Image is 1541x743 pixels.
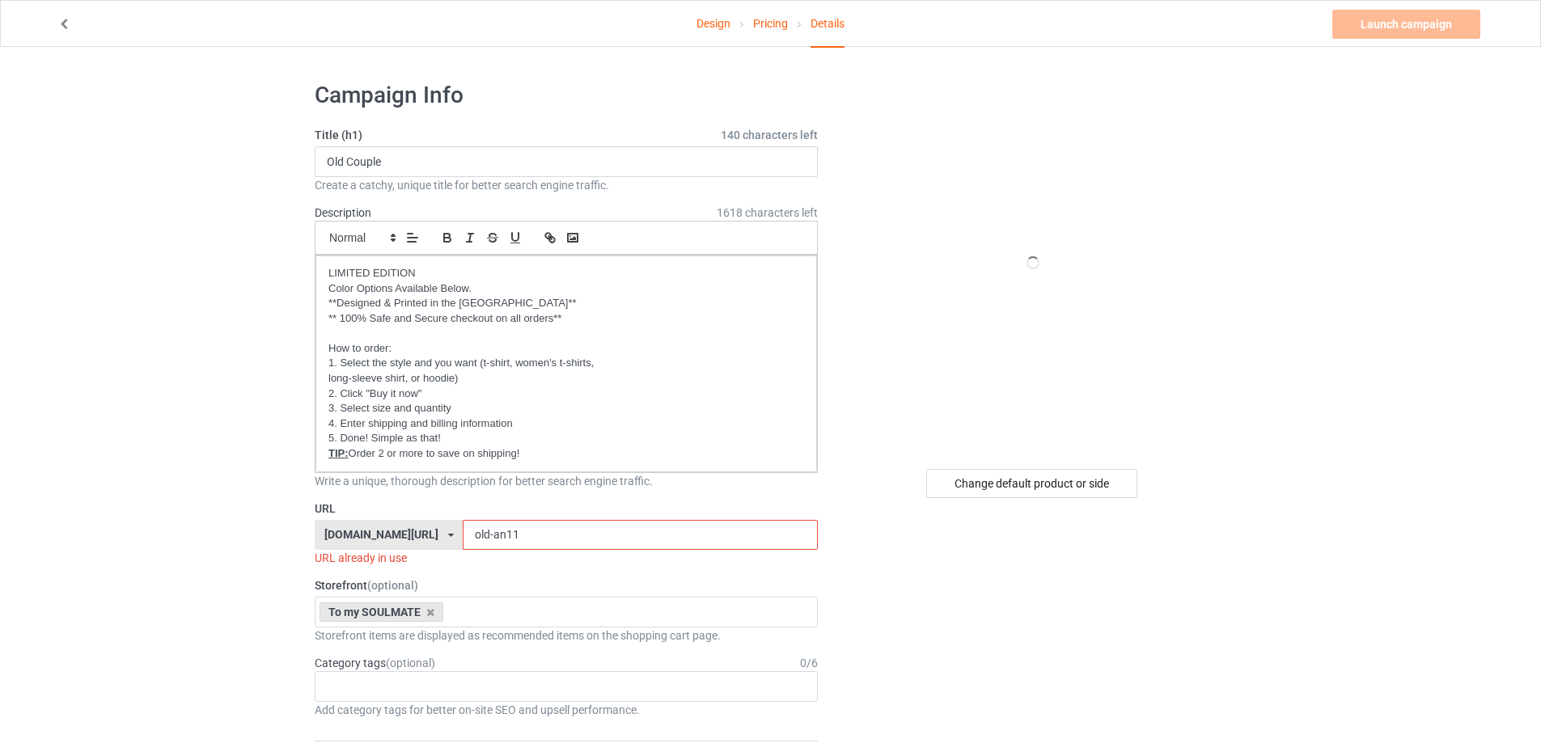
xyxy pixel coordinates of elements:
label: Title (h1) [315,127,818,143]
label: Storefront [315,577,818,593]
p: ** 100% Safe and Secure checkout on all orders** [328,311,804,327]
a: Pricing [753,1,788,46]
p: 4. Enter shipping and billing information [328,416,804,432]
p: 3. Select size and quantity [328,401,804,416]
div: [DOMAIN_NAME][URL] [324,529,438,540]
div: Add category tags for better on-site SEO and upsell performance. [315,702,818,718]
div: Storefront items are displayed as recommended items on the shopping cart page. [315,627,818,644]
div: URL already in use [315,550,818,566]
p: Order 2 or more to save on shipping! [328,446,804,462]
label: Category tags [315,655,435,671]
h1: Campaign Info [315,81,818,110]
div: To my SOULMATE [320,602,443,622]
div: Write a unique, thorough description for better search engine traffic. [315,473,818,489]
p: long-sleeve shirt, or hoodie) [328,371,804,386]
p: LIMITED EDITION [328,266,804,281]
p: 1. Select the style and you want (t-shirt, women's t-shirts, [328,356,804,371]
span: (optional) [386,656,435,669]
div: Create a catchy, unique title for better search engine traffic. [315,177,818,193]
span: 1618 characters left [717,205,818,221]
p: 5. Done! Simple as that! [328,431,804,446]
span: 140 characters left [721,127,818,143]
p: **Designed & Printed in the [GEOGRAPHIC_DATA]** [328,296,804,311]
p: Color Options Available Below. [328,281,804,297]
div: 0 / 6 [800,655,818,671]
div: Change default product or side [926,469,1137,498]
label: Description [315,206,371,219]
div: Details [811,1,845,48]
p: 2. Click "Buy it now" [328,386,804,402]
u: TIP: [328,447,349,459]
label: URL [315,500,818,517]
a: Design [696,1,730,46]
span: (optional) [367,579,418,592]
p: How to order: [328,341,804,357]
